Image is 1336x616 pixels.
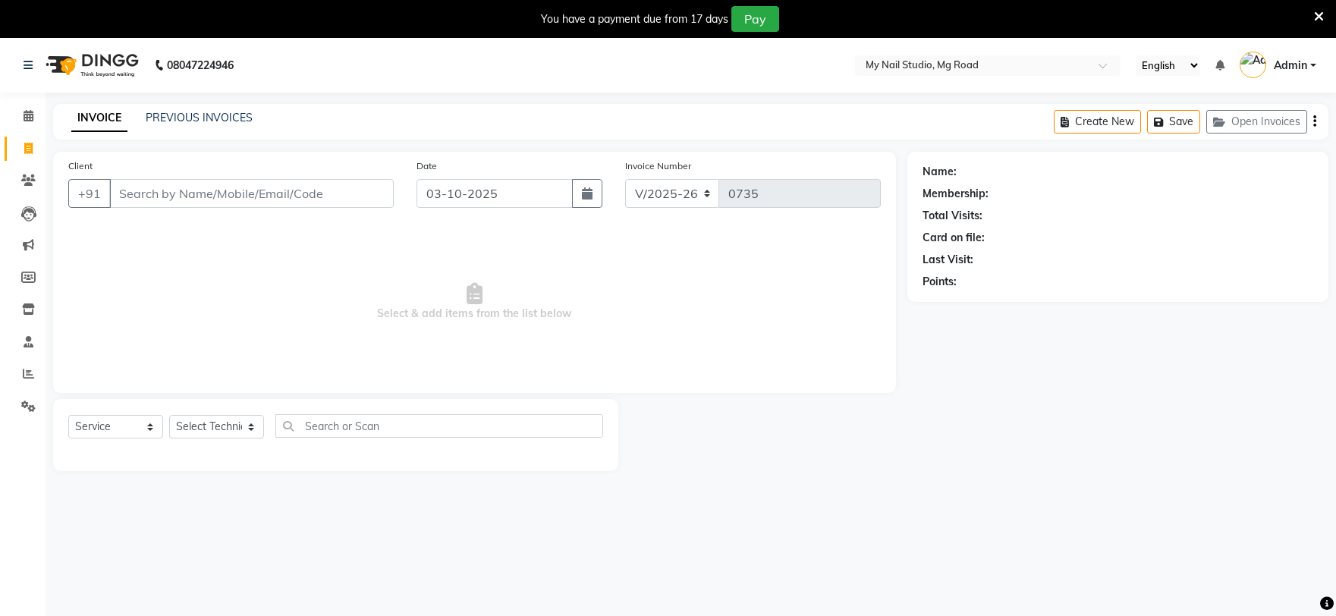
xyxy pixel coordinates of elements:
[541,11,728,27] div: You have a payment due from 17 days
[417,159,437,173] label: Date
[39,44,143,86] img: logo
[923,208,982,224] div: Total Visits:
[68,159,93,173] label: Client
[275,414,603,438] input: Search or Scan
[923,230,985,246] div: Card on file:
[1147,110,1200,134] button: Save
[68,179,111,208] button: +91
[167,44,234,86] b: 08047224946
[731,6,779,32] button: Pay
[625,159,691,173] label: Invoice Number
[1274,58,1307,74] span: Admin
[146,111,253,124] a: PREVIOUS INVOICES
[71,105,127,132] a: INVOICE
[923,186,989,202] div: Membership:
[1240,52,1266,78] img: Admin
[109,179,394,208] input: Search by Name/Mobile/Email/Code
[923,252,973,268] div: Last Visit:
[1206,110,1307,134] button: Open Invoices
[1054,110,1141,134] button: Create New
[68,226,881,378] span: Select & add items from the list below
[923,274,957,290] div: Points:
[923,164,957,180] div: Name:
